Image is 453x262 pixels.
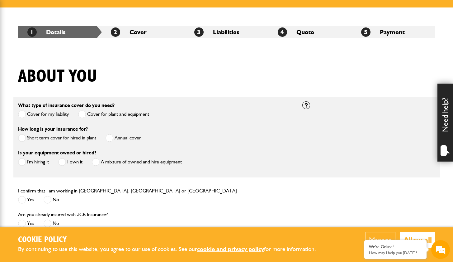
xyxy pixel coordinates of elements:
label: I confirm that I am working in [GEOGRAPHIC_DATA], [GEOGRAPHIC_DATA] or [GEOGRAPHIC_DATA] [18,188,237,193]
label: Cover for my liability [18,110,69,118]
label: Cover for plant and equipment [78,110,149,118]
li: Liabilities [185,26,268,38]
li: Cover [101,26,185,38]
label: Yes [18,220,34,227]
label: I'm hiring it [18,158,49,166]
label: Yes [18,196,34,204]
li: Details [18,26,101,38]
label: Short term cover for hired in plant [18,134,96,142]
button: Allow all [400,232,435,248]
span: 3 [194,27,204,37]
button: Manage [366,232,395,248]
label: Are you already insured with JCB Insurance? [18,212,108,217]
span: 4 [278,27,287,37]
label: No [44,220,59,227]
label: How long is your insurance for? [18,127,88,132]
label: What type of insurance cover do you need? [18,103,115,108]
label: Is your equipment owned or hired? [18,150,96,155]
li: Payment [352,26,435,38]
p: By continuing to use this website, you agree to our use of cookies. See our for more information. [18,245,326,254]
span: 5 [361,27,370,37]
div: We're Online! [369,244,422,250]
li: Quote [268,26,352,38]
label: I own it [58,158,83,166]
label: Annual cover [106,134,141,142]
div: Need help? [437,84,453,162]
span: 1 [27,27,37,37]
span: 2 [111,27,120,37]
h2: Cookie Policy [18,235,326,245]
a: cookie and privacy policy [197,245,264,253]
h1: About you [18,66,97,87]
p: How may I help you today? [369,250,422,255]
label: No [44,196,59,204]
label: A mixture of owned and hire equipment [92,158,182,166]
